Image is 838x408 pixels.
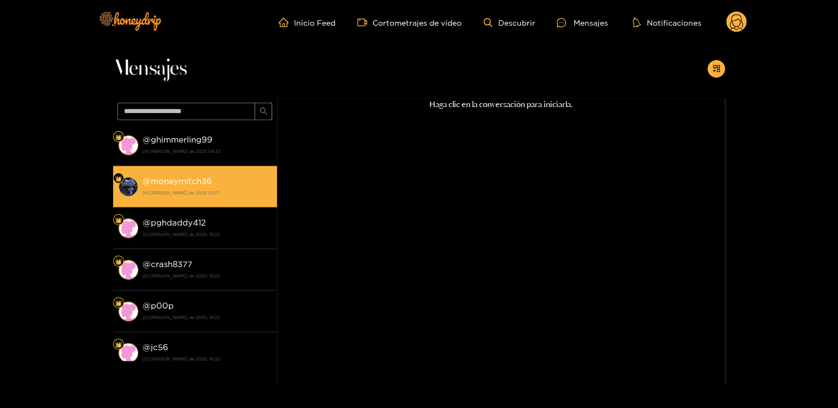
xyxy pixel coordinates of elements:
font: 22 [PERSON_NAME] de 2025, 18:22 [143,232,220,236]
img: conversación [119,177,138,197]
font: 22 [PERSON_NAME] de 2025, 18:22 [143,357,220,361]
font: Haga clic en la conversación para iniciarla. [429,99,573,109]
font: Notificaciones [646,19,701,27]
font: Cortometrajes de vídeo [373,19,462,27]
span: buscar [259,107,268,116]
font: p00p [151,301,174,310]
img: Nivel de ventilador [115,175,122,182]
img: conversación [119,343,138,363]
font: moneymitch36 [151,176,212,186]
span: hogar [279,17,294,27]
font: Mensajes [113,58,187,80]
font: @ [143,218,151,227]
font: @ [143,135,151,144]
button: buscar [255,103,272,120]
img: conversación [119,135,138,155]
font: @ [143,259,151,269]
font: ghimmerling99 [151,135,213,144]
button: añadir a la tienda de aplicaciones [707,60,725,78]
img: conversación [119,260,138,280]
font: 22 [PERSON_NAME] de 2025, 18:22 [143,274,220,278]
a: Descubrir [483,18,535,27]
img: Nivel de ventilador [115,341,122,348]
font: Descubrir [498,19,535,27]
font: 24 [PERSON_NAME] de 2025 01:37 [143,191,220,195]
img: conversación [119,218,138,238]
font: crash8377 [151,259,192,269]
font: @ [143,176,151,186]
img: Nivel de ventilador [115,258,122,265]
font: Inicio Feed [294,19,335,27]
img: conversación [119,301,138,321]
font: Mensajes [573,19,607,27]
span: añadir a la tienda de aplicaciones [712,64,721,74]
font: 24 [PERSON_NAME] de 2025 09:32 [143,149,221,153]
font: pghdaddy412 [151,218,206,227]
a: Cortometrajes de vídeo [357,17,462,27]
button: Notificaciones [629,17,704,28]
span: cámara de vídeo [357,17,373,27]
img: Nivel de ventilador [115,300,122,306]
font: @ [143,301,151,310]
a: Inicio Feed [279,17,335,27]
font: @ [143,342,151,352]
img: Nivel de ventilador [115,217,122,223]
font: jc56 [151,342,168,352]
img: Nivel de ventilador [115,134,122,140]
font: 22 [PERSON_NAME] de 2025, 18:22 [143,315,220,320]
